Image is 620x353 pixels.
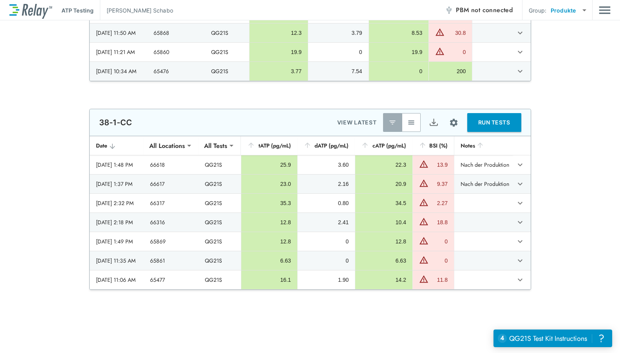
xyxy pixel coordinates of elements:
[96,276,137,284] div: [DATE] 11:06 AM
[147,23,205,42] td: 65868
[315,29,362,37] div: 3.79
[248,161,291,169] div: 25.9
[435,47,445,56] img: Warning
[513,65,527,78] button: expand row
[248,257,291,265] div: 6.63
[419,217,428,226] img: Warning
[513,216,527,229] button: expand row
[456,5,513,16] span: PBM
[147,62,205,81] td: 65476
[144,194,199,213] td: 66317
[513,158,527,171] button: expand row
[513,235,527,248] button: expand row
[99,118,132,127] p: 38-1-CC
[471,5,513,14] span: not connected
[96,180,137,188] div: [DATE] 1:37 PM
[304,257,349,265] div: 0
[199,138,233,153] div: All Tests
[449,118,459,128] img: Settings Icon
[430,180,448,188] div: 9.37
[61,6,94,14] p: ATP Testing
[256,48,302,56] div: 19.9
[419,178,428,188] img: Warning
[144,175,199,193] td: 66617
[430,161,448,169] div: 13.9
[375,29,423,37] div: 8.53
[304,218,349,226] div: 2.41
[513,177,527,191] button: expand row
[96,161,137,169] div: [DATE] 1:48 PM
[430,257,448,265] div: 0
[96,257,137,265] div: [DATE] 11:35 AM
[419,141,448,150] div: BSI (%)
[199,175,241,193] td: QG21S
[248,238,291,245] div: 12.8
[599,3,611,18] img: Drawer Icon
[205,23,249,42] td: QG21S
[435,67,466,75] div: 200
[315,67,362,75] div: 7.54
[304,141,349,150] div: dATP (pg/mL)
[199,194,241,213] td: QG21S
[454,175,513,193] td: Nach der Produktion
[199,251,241,270] td: QG21S
[419,159,428,169] img: Warning
[247,141,291,150] div: tATP (pg/mL)
[529,6,546,14] p: Group:
[375,48,423,56] div: 19.9
[362,161,406,169] div: 22.3
[419,274,428,284] img: Warning
[362,257,406,265] div: 6.63
[362,199,406,207] div: 34.5
[513,45,527,59] button: expand row
[315,48,362,56] div: 0
[199,270,241,289] td: QG21S
[467,113,521,132] button: RUN TESTS
[199,213,241,232] td: QG21S
[147,43,205,61] td: 65860
[375,67,423,75] div: 0
[337,118,377,127] p: VIEW LATEST
[107,6,173,14] p: [PERSON_NAME] Schabo
[513,273,527,286] button: expand row
[407,119,415,126] img: View All
[248,199,291,207] div: 35.3
[248,180,291,188] div: 23.0
[96,218,137,226] div: [DATE] 2:18 PM
[304,276,349,284] div: 1.90
[144,270,199,289] td: 65477
[362,180,406,188] div: 20.9
[362,218,406,226] div: 10.4
[205,43,249,61] td: QG21S
[419,198,428,207] img: Warning
[445,6,453,14] img: Offline Icon
[144,213,199,232] td: 66316
[144,155,199,174] td: 66618
[446,29,466,37] div: 30.8
[389,119,396,126] img: Latest
[256,29,302,37] div: 12.3
[96,48,141,56] div: [DATE] 11:21 AM
[96,199,137,207] div: [DATE] 2:32 PM
[256,67,302,75] div: 3.77
[425,113,443,132] button: Export
[419,255,428,265] img: Warning
[144,251,199,270] td: 65861
[304,199,349,207] div: 0.80
[430,238,448,245] div: 0
[493,330,612,347] iframe: Resource center
[430,276,448,284] div: 11.8
[435,27,445,37] img: Warning
[430,218,448,226] div: 18.8
[429,118,439,128] img: Export Icon
[96,238,137,245] div: [DATE] 1:49 PM
[513,26,527,40] button: expand row
[96,67,141,75] div: [DATE] 10:34 AM
[513,254,527,267] button: expand row
[304,161,349,169] div: 3.60
[144,138,190,153] div: All Locations
[304,238,349,245] div: 0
